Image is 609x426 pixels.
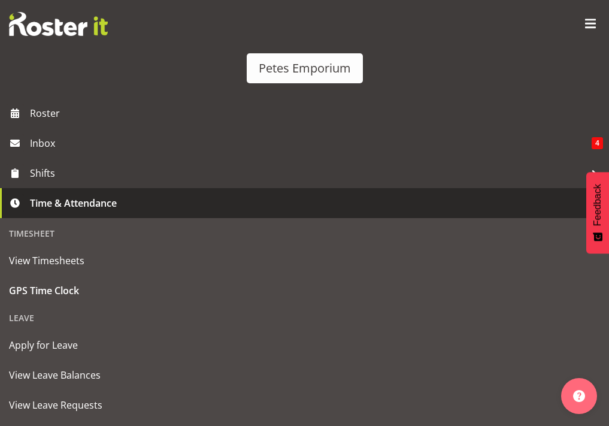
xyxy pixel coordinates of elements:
span: View Leave Balances [9,366,600,384]
div: Petes Emporium [259,59,351,77]
span: Roster [30,104,603,122]
div: Leave [3,306,606,330]
a: View Leave Balances [3,360,606,390]
button: Feedback - Show survey [586,172,609,253]
span: Feedback [592,184,603,226]
span: View Leave Requests [9,396,600,414]
span: Apply for Leave [9,336,600,354]
span: Inbox [30,134,592,152]
a: Apply for Leave [3,330,606,360]
span: GPS Time Clock [9,282,600,300]
span: View Timesheets [9,252,600,270]
a: View Leave Requests [3,390,606,420]
img: Rosterit website logo [9,12,108,36]
div: Timesheet [3,221,606,246]
a: View Timesheets [3,246,606,276]
span: Shifts [30,164,585,182]
a: GPS Time Clock [3,276,606,306]
img: help-xxl-2.png [573,390,585,402]
span: 4 [592,137,603,149]
span: Time & Attendance [30,194,585,212]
